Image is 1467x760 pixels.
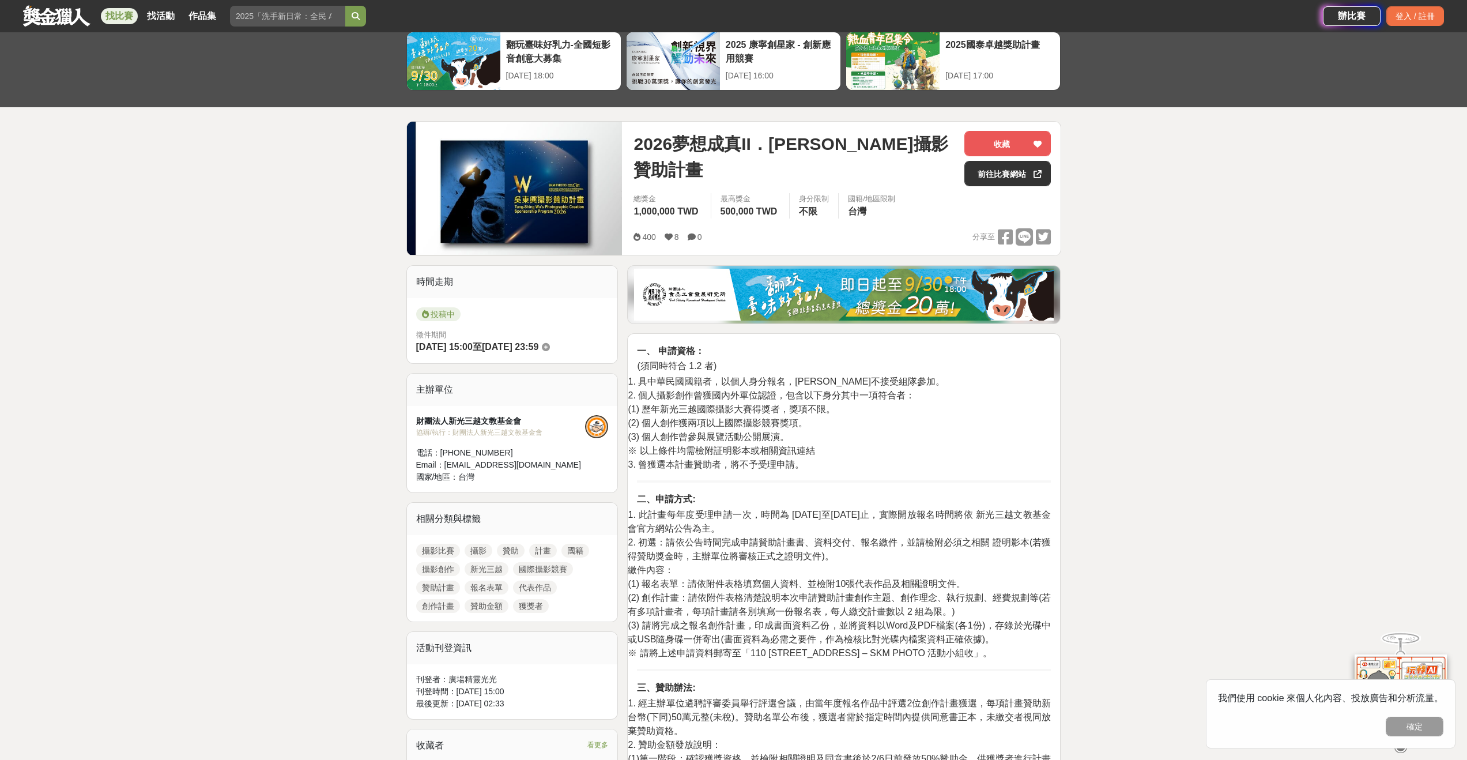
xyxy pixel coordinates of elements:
span: 1. 此計畫每年度受理申請一次，時間為 [DATE]至[DATE]止，實際開放報名時間將依 新光三越文教基金會官方網站公告為主。 [628,510,1051,533]
a: 新光三越 [465,562,508,576]
span: 1. 經主辦單位遴聘評審委員舉行評選會議，由當年度報名作品中評選2位創作計畫獲選，每項計畫贊助新台幣(下同)50萬元整(未稅)。贊助名單公布後，獲選者需於指定時間內提供同意書正本，未繳交者視同放... [628,698,1051,736]
strong: 一、 申請資格： [637,346,704,356]
span: (1) 報名表單：請依附件表格填寫個人資料、並檢附10張代表作品及相關證明文件。 [628,579,966,589]
div: 刊登者： 廣場精靈光光 [416,674,609,686]
span: 分享至 [972,228,995,246]
div: 登入 / 註冊 [1386,6,1444,26]
a: 找活動 [142,8,179,24]
span: 3. 曾獲選本計畫贊助者，將不予受理申請。 [628,460,804,469]
strong: 二、申請方式: [637,494,695,504]
span: 我們使用 cookie 來個人化內容、投放廣告和分析流量。 [1218,693,1443,703]
div: 刊登時間： [DATE] 15:00 [416,686,609,698]
span: (2) 個人創作獲兩項以上國際攝影競賽獎項。 [628,418,808,428]
span: ※ 以上條件均需檢附証明影本或相關資訊連結 [628,446,814,456]
span: 看更多 [587,739,608,751]
a: 作品集 [184,8,221,24]
a: 創作計畫 [416,599,460,613]
a: 攝影 [465,544,492,558]
div: [DATE] 17:00 [945,70,1054,82]
span: (1) 歷年新光三越國際攝影大賽得獎者，獎項不限。 [628,404,835,414]
img: 1c81a89c-c1b3-4fd6-9c6e-7d29d79abef5.jpg [634,269,1054,321]
a: 贊助金額 [465,599,508,613]
span: 2. 初選：請依公告時間完成申請贊助計畫書、資料交付、報名繳件，並請檢附必須之相關 證明影本(若獲得贊助獎金時，主辦單位將審核正式之證明文件)。 [628,537,1051,561]
span: 不限 [799,206,817,216]
span: (2) 創作計畫：請依附件表格清楚說明本次申請贊助計畫創作主題、創作理念、執行規劃、經費規劃等(若有多項計畫者，每項計畫請各別填寫一份報名表，每人繳交計畫數以 2 組為限。) [628,593,1051,616]
div: 時間走期 [407,266,618,298]
div: 2025 康寧創星家 - 創新應用競賽 [726,38,835,64]
div: 最後更新： [DATE] 02:33 [416,698,609,710]
a: 辦比賽 [1323,6,1381,26]
a: 報名表單 [465,581,508,595]
a: 找比賽 [101,8,138,24]
span: 投稿中 [416,307,461,321]
div: [DATE] 16:00 [726,70,835,82]
span: 400 [642,232,655,242]
span: (須同時符合 1.2 者) [637,361,716,371]
span: [DATE] 23:59 [482,342,538,352]
a: 國際攝影競賽 [513,562,573,576]
a: 國籍 [561,544,589,558]
div: 協辦/執行： 財團法人新光三越文教基金會 [416,427,586,438]
span: 台灣 [458,472,474,481]
span: 2. 個人攝影創作曾獲國內外單位認證，包含以下身分其中一項符合者： [628,390,915,400]
span: ※ 請將上述申請資料郵寄至「110 [STREET_ADDRESS] – SKM PHOTO 活動小組收」。 [628,648,992,658]
a: 獲獎者 [513,599,549,613]
a: 翻玩臺味好乳力-全國短影音創意大募集[DATE] 18:00 [406,32,621,91]
a: 代表作品 [513,581,557,595]
span: 台灣 [848,206,866,216]
span: 最高獎金 [721,193,780,205]
div: 主辦單位 [407,374,618,406]
div: 翻玩臺味好乳力-全國短影音創意大募集 [506,38,615,64]
a: 攝影比賽 [416,544,460,558]
a: 2025國泰卓越獎助計畫[DATE] 17:00 [846,32,1061,91]
img: Cover Image [407,122,623,255]
span: (3) 請將完成之報名創作計畫，印成書面資料乙份，並將資料以Word及PDF檔案(各1份)，存錄於光碟中或USB隨身碟一併寄出(書面資料為必需之要件，作為檢核比對光碟內檔案資料正確依據)。 [628,620,1051,644]
button: 收藏 [964,131,1051,156]
span: 繳件內容： [628,565,674,575]
img: d2146d9a-e6f6-4337-9592-8cefde37ba6b.png [1355,654,1447,731]
span: 總獎金 [633,193,701,205]
a: 計畫 [529,544,557,558]
span: 0 [697,232,702,242]
span: 2. 贊助金額發放說明： [628,740,721,750]
a: 贊助 [497,544,525,558]
span: 徵件期間 [416,330,446,339]
div: 電話： [PHONE_NUMBER] [416,447,586,459]
span: 1. 具中華民國國籍者，以個人身分報名，[PERSON_NAME]不接受組隊參加。 [628,377,944,386]
a: 贊助計畫 [416,581,460,595]
span: (3) 個人創作曾參與展覽活動公開展演。 [628,432,789,442]
a: 2025 康寧創星家 - 創新應用競賽[DATE] 16:00 [626,32,841,91]
span: 國家/地區： [416,472,459,481]
div: 相關分類與標籤 [407,503,618,535]
span: 至 [473,342,482,352]
a: 攝影創作 [416,562,460,576]
span: 8 [674,232,679,242]
div: 2025國泰卓越獎助計畫 [945,38,1054,64]
span: [DATE] 15:00 [416,342,473,352]
span: 1,000,000 TWD [633,206,698,216]
input: 2025「洗手新日常：全民 ALL IN」洗手歌全台徵選 [230,6,345,27]
div: 國籍/地區限制 [848,193,895,205]
div: [DATE] 18:00 [506,70,615,82]
div: 身分限制 [799,193,829,205]
span: 500,000 TWD [721,206,778,216]
div: Email： [EMAIL_ADDRESS][DOMAIN_NAME] [416,459,586,471]
button: 確定 [1386,717,1443,736]
strong: 三、贊助辦法: [637,683,695,693]
div: 活動刊登資訊 [407,632,618,664]
a: 前往比賽網站 [964,161,1051,186]
span: 2026夢想成真II．[PERSON_NAME]攝影贊助計畫 [633,131,955,183]
div: 財團法人新光三越文教基金會 [416,415,586,427]
span: 收藏者 [416,740,444,750]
